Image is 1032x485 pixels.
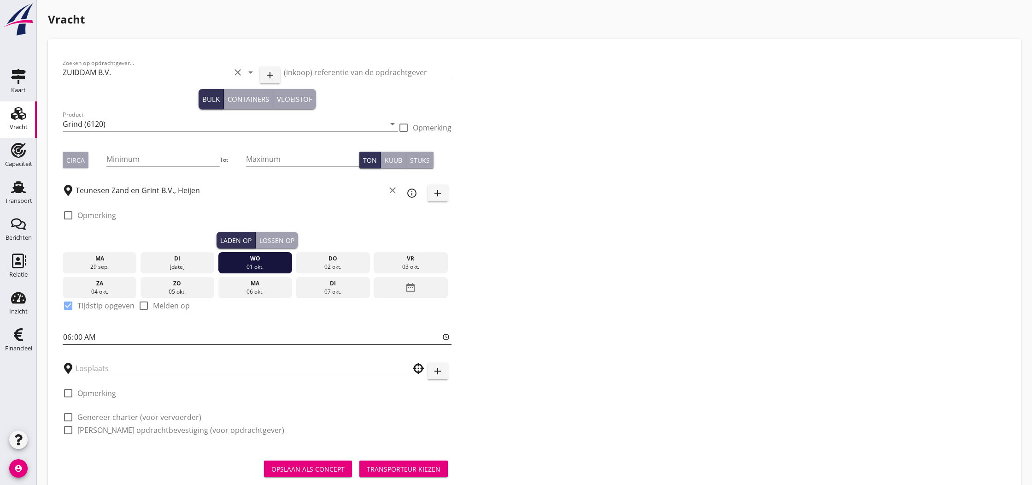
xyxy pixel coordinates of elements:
img: logo-small.a267ee39.svg [2,2,35,36]
div: zo [143,279,212,288]
button: Lossen op [256,232,298,248]
div: Kaart [11,87,26,93]
input: Laadplaats [76,183,385,198]
label: [PERSON_NAME] opdrachtbevestiging (voor opdrachtgever) [77,426,284,435]
label: Genereer charter (voor vervoerder) [77,413,201,422]
div: Capaciteit [5,161,32,167]
div: Tot [220,156,246,164]
i: account_circle [9,459,28,478]
button: Kuub [381,152,406,168]
input: Minimum [106,152,220,166]
i: add [432,366,443,377]
div: Bulk [202,94,220,105]
div: Stuks [410,155,430,165]
div: do [298,254,368,263]
button: Circa [63,152,88,168]
div: Transport [5,198,32,204]
label: Opmerking [77,211,116,220]
div: Vloeistof [277,94,312,105]
div: Berichten [6,235,32,241]
div: Laden op [220,236,252,245]
div: 06 okt. [220,288,290,296]
div: 05 okt. [143,288,212,296]
div: Inzicht [9,308,28,314]
div: Lossen op [259,236,294,245]
button: Transporteur kiezen [359,461,448,477]
div: za [65,279,135,288]
div: Opslaan als concept [271,464,345,474]
button: Stuks [406,152,434,168]
div: di [143,254,212,263]
div: 04 okt. [65,288,135,296]
i: clear [232,67,243,78]
h1: Vracht [48,11,1021,28]
button: Opslaan als concept [264,461,352,477]
div: Financieel [5,345,32,351]
label: Melden op [153,301,190,310]
label: Opmerking [413,123,451,132]
input: Losplaats [76,361,398,376]
button: Bulk [199,89,224,109]
i: add [432,188,443,199]
div: ma [220,279,290,288]
div: Relatie [9,272,28,278]
div: wo [220,254,290,263]
button: Laden op [217,232,256,248]
label: Tijdstip opgeven [77,301,135,310]
i: date_range [405,279,416,296]
div: 01 okt. [220,263,290,271]
div: di [298,279,368,288]
div: 07 okt. [298,288,368,296]
input: (inkoop) referentie van de opdrachtgever [284,65,451,80]
label: Opmerking [77,389,116,398]
div: 03 okt. [376,263,446,271]
div: Transporteur kiezen [367,464,440,474]
div: Containers [228,94,269,105]
div: [DATE] [143,263,212,271]
i: clear [387,185,398,196]
div: Kuub [385,155,402,165]
div: Circa [66,155,85,165]
div: 29 sep. [65,263,135,271]
input: Zoeken op opdrachtgever... [63,65,230,80]
div: vr [376,254,446,263]
button: Vloeistof [273,89,316,109]
i: arrow_drop_down [245,67,256,78]
div: Vracht [10,124,28,130]
div: 02 okt. [298,263,368,271]
i: add [264,70,276,81]
button: Ton [359,152,381,168]
input: Product [63,117,385,131]
i: arrow_drop_down [387,118,398,130]
input: Maximum [246,152,360,166]
i: info_outline [406,188,417,199]
div: ma [65,254,135,263]
div: Ton [363,155,377,165]
button: Containers [224,89,273,109]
